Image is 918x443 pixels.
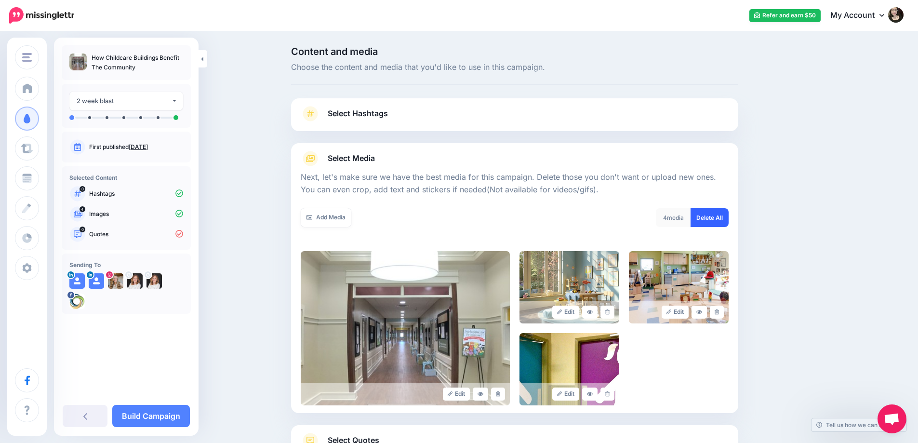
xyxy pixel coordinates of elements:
img: user_default_image.png [69,273,85,289]
div: media [656,208,691,227]
p: Next, let's make sure we have the best media for this campaign. Delete those you don't want or up... [301,171,729,196]
p: Hashtags [89,189,183,198]
span: Select Hashtags [328,107,388,120]
p: Quotes [89,230,183,239]
div: Select Media [301,166,729,405]
a: Delete All [691,208,729,227]
img: menu.png [22,53,32,62]
div: 2 week blast [77,95,172,107]
img: 405530429_330392223058702_7599732348348111188_n-bsa142292.jpg [108,273,123,289]
span: 0 [80,186,85,192]
a: Refer and earn $50 [749,9,821,22]
h4: Selected Content [69,174,183,181]
span: Choose the content and media that you'd like to use in this campaign. [291,61,738,74]
a: Add Media [301,208,351,227]
a: Edit [552,306,580,319]
p: First published [89,143,183,151]
span: 4 [80,206,85,212]
a: My Account [821,4,904,27]
img: 6b70b5d9ab719386aa8a7bf9f973553c_thumb.jpg [69,53,87,70]
a: Select Hashtags [301,106,729,131]
img: Missinglettr [9,7,74,24]
span: 0 [80,227,85,232]
span: Select Media [328,152,375,165]
a: Edit [662,306,689,319]
img: ACg8ocIlCG6dA0v2ciFHIjlwobABclKltGAGlCuJQJYiSLnFdS_-Nb_2s96-c-82275.png [127,273,143,289]
img: 5ccc2a84d9b9e8b717952c5297340f4b_large.jpg [519,333,619,405]
a: Edit [552,388,580,401]
a: Edit [443,388,470,401]
img: 6b70b5d9ab719386aa8a7bf9f973553c_large.jpg [301,251,510,405]
a: [DATE] [129,143,148,150]
button: 2 week blast [69,92,183,110]
img: user_default_image.png [89,273,104,289]
span: 4 [663,214,667,221]
a: Select Media [301,151,729,166]
img: 308004973_647017746980964_2007098106111989668_n-bsa144056.png [69,294,85,309]
img: 72f5a220d76cda8519be0b6b04a62eb9_large.jpg [519,251,619,323]
p: How Childcare Buildings Benefit The Community [92,53,183,72]
img: ACg8ocIlCG6dA0v2ciFHIjlwobABclKltGAGlCuJQJYiSLnFdS_-Nb_2s96-c-82275.png [146,273,162,289]
h4: Sending To [69,261,183,268]
span: Content and media [291,47,738,56]
p: Images [89,210,183,218]
a: Open chat [878,404,906,433]
a: Tell us how we can improve [812,418,906,431]
img: 97e795d6abd0521ca7475f04cb494881_large.jpg [629,251,729,323]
